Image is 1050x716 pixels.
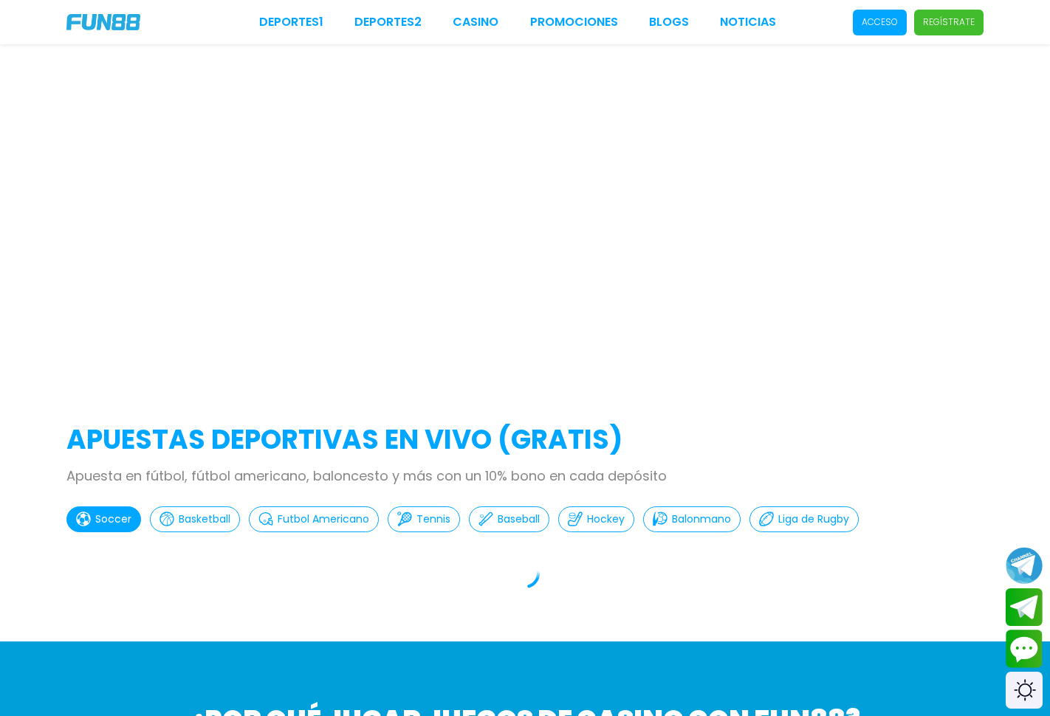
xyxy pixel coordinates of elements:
[643,506,741,532] button: Balonmano
[179,512,230,527] p: Basketball
[1006,588,1043,627] button: Join telegram
[150,506,240,532] button: Basketball
[923,16,975,29] p: Regístrate
[649,13,689,31] a: BLOGS
[388,506,460,532] button: Tennis
[66,14,140,30] img: Company Logo
[530,13,618,31] a: Promociones
[558,506,634,532] button: Hockey
[720,13,776,31] a: NOTICIAS
[66,466,984,486] p: Apuesta en fútbol, fútbol americano, baloncesto y más con un 10% bono en cada depósito
[66,506,141,532] button: Soccer
[66,420,984,460] h2: APUESTAS DEPORTIVAS EN VIVO (gratis)
[259,13,323,31] a: Deportes1
[469,506,549,532] button: Baseball
[354,13,422,31] a: Deportes2
[278,512,369,527] p: Futbol Americano
[587,512,625,527] p: Hockey
[453,13,498,31] a: CASINO
[416,512,450,527] p: Tennis
[1006,672,1043,709] div: Switch theme
[1006,630,1043,668] button: Contact customer service
[249,506,379,532] button: Futbol Americano
[498,512,540,527] p: Baseball
[749,506,859,532] button: Liga de Rugby
[1006,546,1043,585] button: Join telegram channel
[862,16,898,29] p: Acceso
[778,512,849,527] p: Liga de Rugby
[672,512,731,527] p: Balonmano
[95,512,131,527] p: Soccer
